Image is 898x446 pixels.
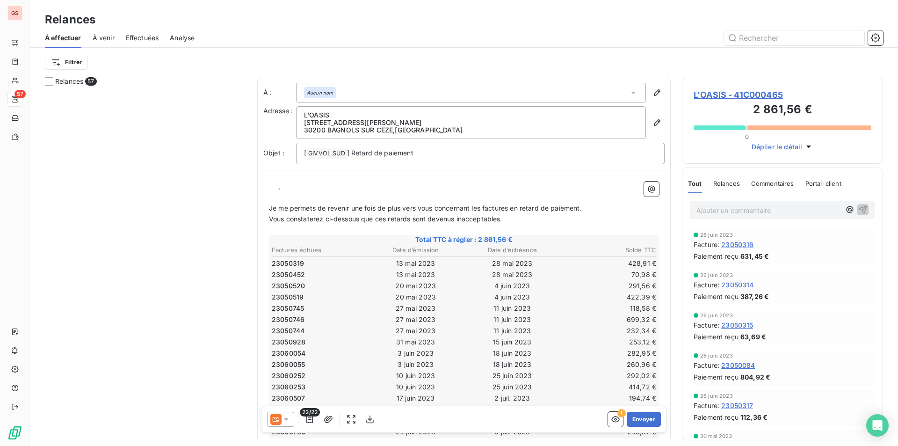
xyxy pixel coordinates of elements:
span: 23060054 [272,349,305,358]
span: 23050745 [272,304,304,313]
span: Déplier le détail [752,142,803,152]
td: 18 juin 2023 [464,348,560,358]
span: 23050315 [721,320,753,330]
th: Date d’émission [368,245,464,255]
td: 20 mai 2023 [368,292,464,302]
span: 804,92 € [740,372,770,382]
td: 3 juin 2023 [368,359,464,370]
td: 28 mai 2023 [464,258,560,269]
p: 30200 BAGNOLS SUR CEZE , [GEOGRAPHIC_DATA] [304,126,638,134]
span: Portail client [805,180,841,187]
td: 118,58 € [561,303,657,314]
td: 28 mai 2023 [464,270,560,280]
span: Total TTC à régler : 2 861,56 € [270,235,658,244]
span: 23060055 [272,360,305,369]
h3: 2 861,56 € [694,101,871,120]
div: Open Intercom Messenger [866,414,889,437]
td: 291,56 € [561,281,657,291]
td: 10 juin 2023 [368,382,464,392]
td: 27 mai 2023 [368,326,464,336]
span: Facture : [694,240,719,249]
span: 22/22 [300,408,320,417]
td: 15 juin 2023 [464,337,560,347]
td: 27 mai 2023 [368,314,464,325]
span: 26 juin 2023 [700,353,733,358]
span: Paiement reçu [694,292,739,301]
span: Relances [55,77,83,86]
td: 194,74 € [561,393,657,403]
span: 26 juin 2023 [700,313,733,318]
button: Envoyer [627,412,661,427]
span: 0 [745,133,749,140]
span: 387,26 € [740,292,769,301]
span: 23050084 [721,360,755,370]
span: 23050744 [272,326,304,336]
span: Facture : [694,360,719,370]
span: Paiement reçu [694,332,739,342]
td: 232,34 € [561,326,657,336]
span: 23060253 [272,382,305,392]
span: À venir [93,33,115,43]
td: 4 juin 2023 [464,292,560,302]
td: 10 juin 2023 [368,371,464,381]
span: À effectuer [45,33,81,43]
span: 23050519 [272,292,304,302]
td: 414,72 € [561,382,657,392]
span: Facture : [694,280,719,290]
th: Solde TTC [561,245,657,255]
h3: Relances [45,11,95,28]
td: 70,98 € [561,270,657,280]
th: Date d’échéance [464,245,560,255]
span: 23050316 [721,240,753,249]
span: Objet : [263,149,284,157]
td: 17 juin 2023 [368,393,464,403]
button: Filtrer [45,55,88,70]
span: 57 [14,90,26,98]
span: 63,69 € [740,332,766,342]
label: À : [263,88,296,97]
td: 11 juin 2023 [464,303,560,314]
td: 428,91 € [561,258,657,269]
td: 3 juin 2023 [368,348,464,358]
a: 57 [7,92,22,107]
span: GIVVOL SUD [307,148,347,159]
td: 699,32 € [561,314,657,325]
td: 253,12 € [561,337,657,347]
span: 23050319 [272,259,304,268]
td: 11 juin 2023 [464,314,560,325]
span: Effectuées [126,33,159,43]
td: 292,02 € [561,371,657,381]
td: 13 mai 2023 [368,258,464,269]
span: 23050746 [272,315,304,324]
span: Paiement reçu [694,251,739,261]
span: Analyse [170,33,195,43]
span: 23050520 [272,281,305,291]
td: 260,96 € [561,359,657,370]
td: 25 juin 2023 [464,371,560,381]
span: Adresse : [263,107,293,115]
span: 631,45 € [740,251,769,261]
em: Aucun nom [307,89,333,96]
span: ] Retard de paiement [347,149,413,157]
div: GS [7,6,22,21]
span: 23060252 [272,371,305,380]
span: 23050452 [272,270,305,279]
td: 31 mai 2023 [368,337,464,347]
button: Déplier le détail [749,141,817,152]
span: Tout [688,180,702,187]
span: L'OASIS - 41C000465 [694,88,871,101]
span: Je me permets de revenir une fois de plus vers vous concernant les factures en retard de paiement. [269,204,582,212]
td: 17 juin 2023 [368,404,464,415]
th: Factures échues [271,245,367,255]
td: 18 juin 2023 [464,359,560,370]
td: 2 juil. 2023 [464,393,560,403]
span: Paiement reçu [694,412,739,422]
span: [ [304,149,306,157]
td: 27 mai 2023 [368,303,464,314]
span: 23060507 [272,394,305,403]
span: 57 [85,77,96,86]
td: 2 juil. 2023 [464,404,560,415]
td: 13 mai 2023 [368,270,464,280]
span: , [278,183,280,190]
img: Logo LeanPay [7,425,22,440]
